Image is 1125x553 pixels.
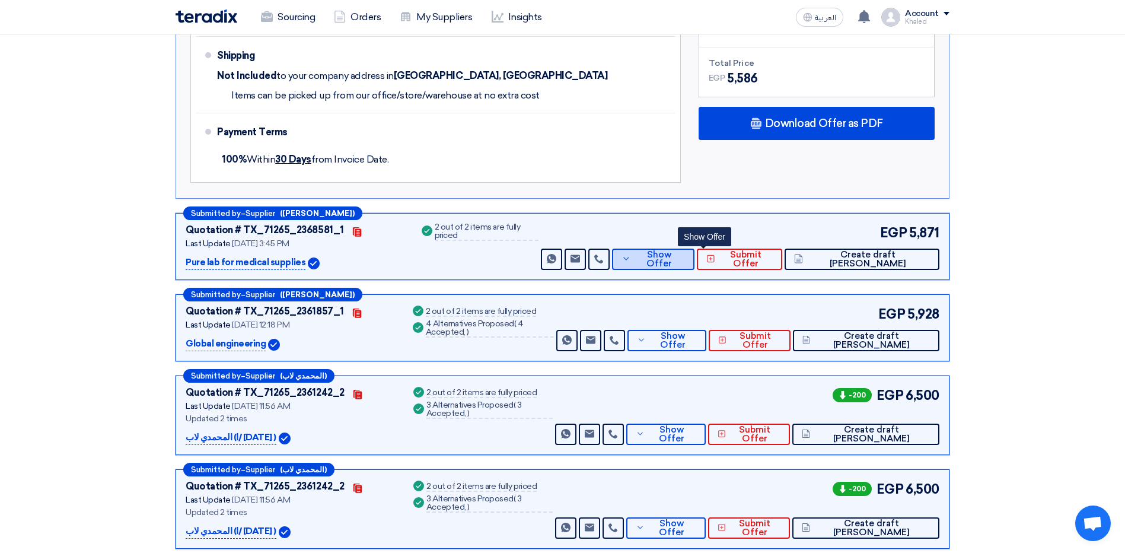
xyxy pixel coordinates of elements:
[909,223,939,243] span: 5,871
[626,424,706,445] button: Show Offer
[279,433,291,444] img: Verified Account
[280,466,327,473] b: (المحمدي لاب)
[709,72,725,84] span: EGP
[268,339,280,351] img: Verified Account
[186,495,231,505] span: Last Update
[880,223,907,243] span: EGP
[426,389,537,398] div: 2 out of 2 items are fully priced
[217,70,276,82] span: Not Included
[186,320,231,330] span: Last Update
[729,519,780,537] span: Submit Offer
[815,14,836,22] span: العربية
[626,517,706,539] button: Show Offer
[905,18,949,25] div: Khaled
[435,223,538,241] div: 2 out of 2 items are fully priced
[191,209,241,217] span: Submitted by
[878,304,906,324] span: EGP
[612,249,694,270] button: Show Offer
[324,4,390,30] a: Orders
[833,388,872,402] span: -200
[648,425,696,443] span: Show Offer
[727,69,758,87] span: 5,586
[792,517,939,539] button: Create draft [PERSON_NAME]
[905,9,939,19] div: Account
[246,372,275,380] span: Supplier
[186,337,266,351] p: Global engineering
[231,90,540,101] span: Items can be picked up from our office/store/warehouse at no extra cost
[308,258,320,269] img: Verified Account
[280,291,355,298] b: ([PERSON_NAME])
[697,249,782,270] button: Submit Offer
[514,400,516,410] span: (
[467,502,470,512] span: )
[467,327,469,337] span: )
[881,8,900,27] img: profile_test.png
[678,227,731,246] div: Show Offer
[467,408,470,418] span: )
[186,223,344,237] div: Quotation # TX_71265_2368581_1
[176,9,237,23] img: Teradix logo
[792,424,939,445] button: Create draft [PERSON_NAME]
[275,154,311,165] u: 30 Days
[785,249,939,270] button: Create draft [PERSON_NAME]
[246,466,275,473] span: Supplier
[183,288,362,301] div: –
[648,519,696,537] span: Show Offer
[806,250,930,268] span: Create draft [PERSON_NAME]
[833,482,872,496] span: -200
[426,495,553,513] div: 3 Alternatives Proposed
[793,330,939,351] button: Create draft [PERSON_NAME]
[186,401,231,411] span: Last Update
[276,70,394,82] span: to your company address in
[186,412,397,425] div: Updated 2 times
[186,479,345,494] div: Quotation # TX_71265_2361242_2
[426,319,524,337] span: 4 Accepted,
[246,291,275,298] span: Supplier
[222,154,388,165] span: Within from Invoice Date.
[1075,506,1111,541] div: Open chat
[426,400,522,418] span: 3 Accepted,
[426,401,553,419] div: 3 Alternatives Proposed
[906,386,939,405] span: 6,500
[514,319,517,329] span: (
[232,239,289,249] span: [DATE] 3:45 PM
[280,372,327,380] b: (المحمدي لاب)
[186,506,397,519] div: Updated 2 times
[514,494,516,504] span: (
[217,42,312,70] div: Shipping
[426,307,536,317] div: 2 out of 2 items are fully priced
[183,463,334,476] div: –
[709,57,925,69] div: Total Price
[708,424,790,445] button: Submit Offer
[186,386,345,400] div: Quotation # TX_71265_2361242_2
[186,431,276,445] p: المحمدي لاب (ا/ [DATE] )
[813,425,930,443] span: Create draft [PERSON_NAME]
[482,4,552,30] a: Insights
[649,332,697,349] span: Show Offer
[279,526,291,538] img: Verified Account
[426,320,554,338] div: 4 Alternatives Proposed
[813,332,930,349] span: Create draft [PERSON_NAME]
[232,495,290,505] span: [DATE] 11:56 AM
[426,494,522,512] span: 3 Accepted,
[708,517,790,539] button: Submit Offer
[729,332,781,349] span: Submit Offer
[232,401,290,411] span: [DATE] 11:56 AM
[877,479,904,499] span: EGP
[718,250,773,268] span: Submit Offer
[813,519,930,537] span: Create draft [PERSON_NAME]
[634,250,686,268] span: Show Offer
[280,209,355,217] b: ([PERSON_NAME])
[627,330,706,351] button: Show Offer
[709,330,791,351] button: Submit Offer
[796,8,843,27] button: العربية
[191,372,241,380] span: Submitted by
[191,466,241,473] span: Submitted by
[186,239,231,249] span: Last Update
[222,154,247,165] strong: 100%
[232,320,289,330] span: [DATE] 12:18 PM
[877,386,904,405] span: EGP
[183,206,362,220] div: –
[186,304,344,319] div: Quotation # TX_71265_2361857_1
[394,70,608,82] span: [GEOGRAPHIC_DATA], [GEOGRAPHIC_DATA]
